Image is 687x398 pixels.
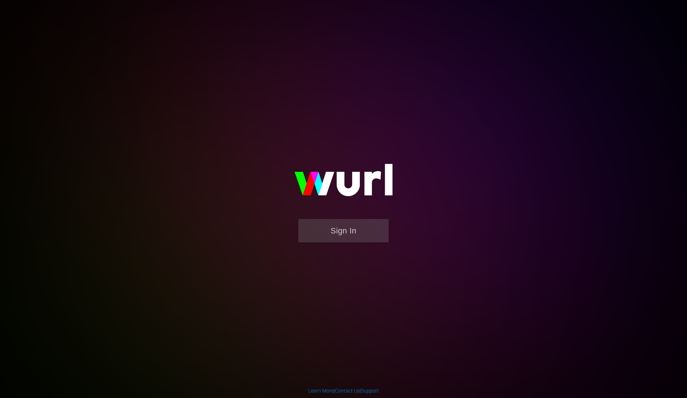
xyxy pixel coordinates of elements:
a: Support [361,388,379,394]
a: Contact Us [335,388,360,394]
a: Learn More [308,388,334,394]
img: wurl-logo-on-black-223613ac3d8ba8fe6dc639794a292ebdb59501304c7dfd60c99c58986ef67473.svg [271,148,416,219]
button: Sign In [298,219,389,242]
div: | | [308,387,379,394]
